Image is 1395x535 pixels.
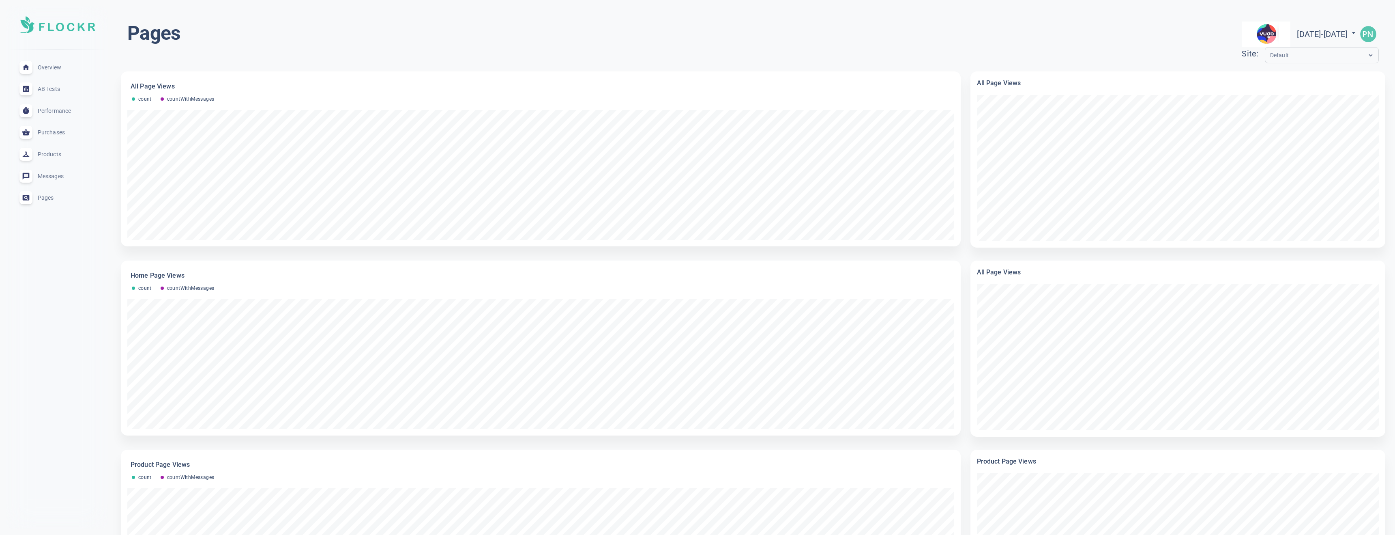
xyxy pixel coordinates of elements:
a: Messages [6,165,108,187]
a: Performance [6,100,108,122]
img: yugo [1242,22,1290,47]
img: Soft UI Logo [19,16,95,33]
h6: Product Page Views [977,456,1379,467]
h6: Home Page Views [131,270,951,281]
h6: All Page Views [977,78,1379,88]
a: Overview [6,56,108,78]
h1: Pages [127,21,180,45]
img: 77fc8ed366740b1fdd3860917e578afb [1360,26,1376,42]
h6: Product Page Views [131,459,951,470]
span: [DATE] - [DATE] [1297,29,1358,39]
a: AB Tests [6,78,108,100]
a: Purchases [6,122,108,144]
a: Products [6,143,108,165]
h6: All Page Views [977,267,1379,278]
div: Site: [1242,47,1264,60]
h6: All Page Views [131,81,951,92]
a: Pages [6,187,108,209]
